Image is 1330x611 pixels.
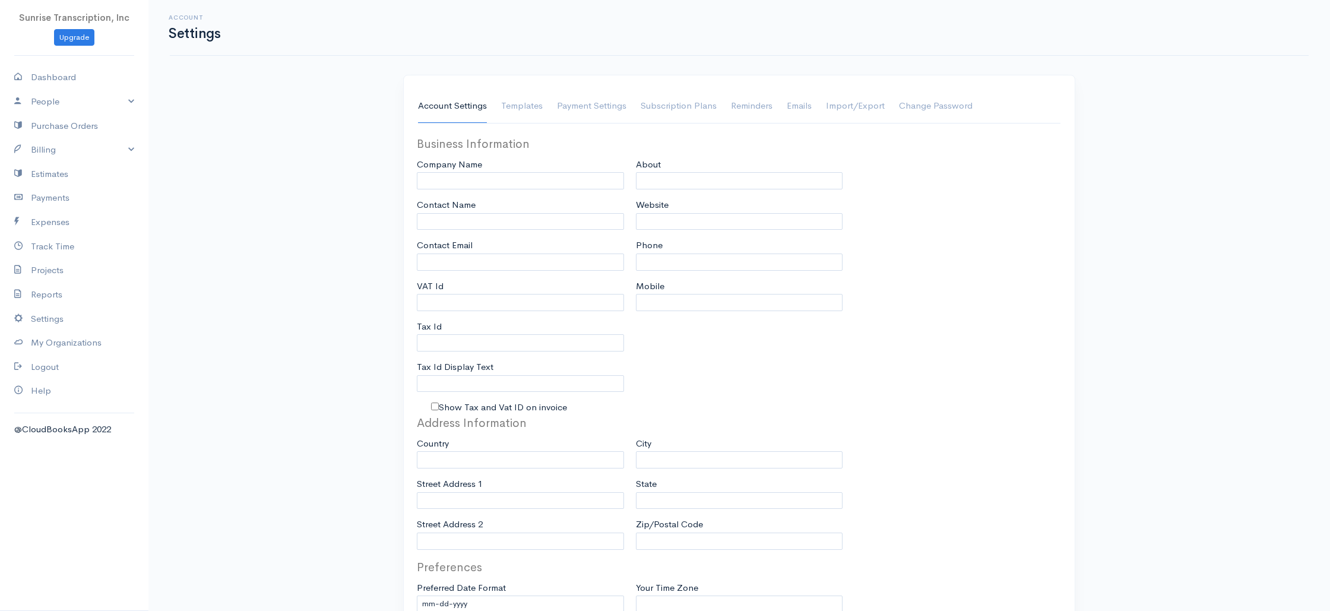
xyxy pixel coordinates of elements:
[636,158,661,172] label: About
[417,581,506,595] label: Preferred Date Format
[439,401,567,414] label: Show Tax and Vat ID on invoice
[417,158,482,172] label: Company Name
[417,477,483,491] label: Street Address 1
[557,90,626,123] a: Payment Settings
[636,239,663,252] label: Phone
[501,90,543,123] a: Templates
[169,14,220,21] h6: Account
[899,90,973,123] a: Change Password
[636,581,698,595] label: Your Time Zone
[641,90,717,123] a: Subscription Plans
[636,437,651,451] label: City
[54,29,94,46] a: Upgrade
[417,280,444,293] label: VAT Id
[417,198,476,212] label: Contact Name
[417,518,483,531] label: Street Address 2
[417,320,442,334] label: Tax Id
[826,90,885,123] a: Import/Export
[636,518,703,531] label: Zip/Postal Code
[417,135,624,153] legend: Business Information
[636,198,669,212] label: Website
[417,437,449,451] label: Country
[636,477,657,491] label: State
[731,90,772,123] a: Reminders
[417,239,473,252] label: Contact Email
[636,280,664,293] label: Mobile
[417,414,624,432] legend: Address Information
[417,360,493,374] label: Tax Id Display Text
[14,423,134,436] div: @CloudBooksApp 2022
[19,12,129,23] span: Sunrise Transcription, Inc
[787,90,812,123] a: Emails
[418,90,487,123] a: Account Settings
[169,26,220,41] h1: Settings
[417,559,624,577] legend: Preferences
